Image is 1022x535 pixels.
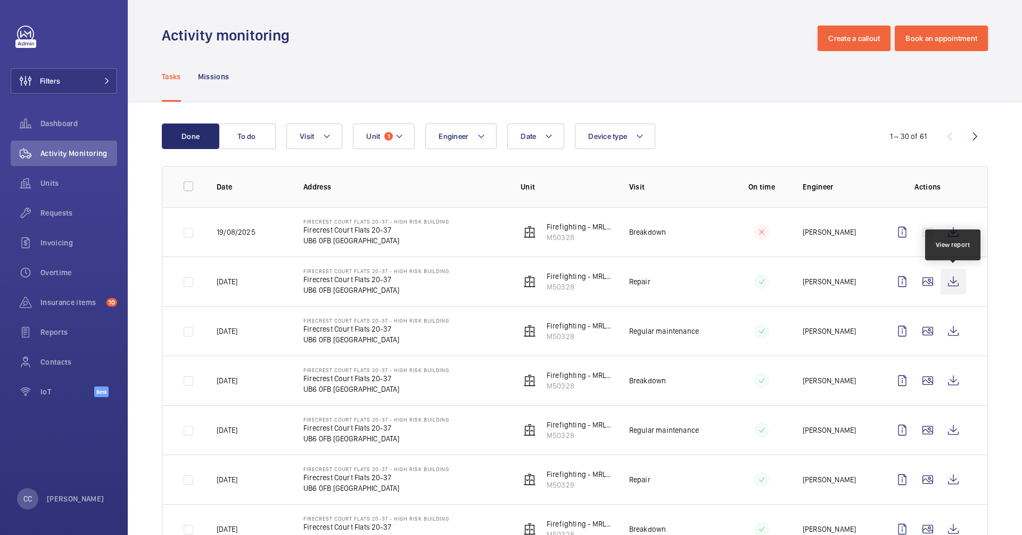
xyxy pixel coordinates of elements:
[547,430,612,441] p: M50328
[523,275,536,288] img: elevator.svg
[40,386,94,397] span: IoT
[629,227,666,237] p: Breakdown
[803,524,856,534] p: [PERSON_NAME]
[629,276,650,287] p: Repair
[40,208,117,218] span: Requests
[547,469,612,480] p: Firefighting - MRL Passenger Lift
[547,381,612,391] p: M50328
[547,282,612,292] p: M50328
[106,298,117,307] span: 10
[738,182,786,192] p: On time
[803,375,856,386] p: [PERSON_NAME]
[303,274,449,285] p: Firecrest Court Flats 20-37
[803,182,872,192] p: Engineer
[303,225,449,235] p: Firecrest Court Flats 20-37
[303,472,449,483] p: Firecrest Court Flats 20-37
[40,297,102,308] span: Insurance items
[507,124,564,149] button: Date
[384,132,393,141] span: 1
[303,235,449,246] p: UB6 0FB [GEOGRAPHIC_DATA]
[40,327,117,338] span: Reports
[803,474,856,485] p: [PERSON_NAME]
[353,124,415,149] button: Unit1
[303,423,449,433] p: Firecrest Court Flats 20-37
[303,416,449,423] p: Firecrest Court Flats 20-37 - High Risk Building
[303,218,449,225] p: Firecrest Court Flats 20-37 - High Risk Building
[803,425,856,435] p: [PERSON_NAME]
[217,276,237,287] p: [DATE]
[547,221,612,232] p: Firefighting - MRL Passenger Lift
[803,227,856,237] p: [PERSON_NAME]
[218,124,276,149] button: To do
[889,182,966,192] p: Actions
[303,324,449,334] p: Firecrest Court Flats 20-37
[629,326,699,336] p: Regular maintenance
[40,148,117,159] span: Activity Monitoring
[303,515,449,522] p: Firecrest Court Flats 20-37 - High Risk Building
[366,132,380,141] span: Unit
[629,425,699,435] p: Regular maintenance
[40,76,60,86] span: Filters
[303,268,449,274] p: Firecrest Court Flats 20-37 - High Risk Building
[890,131,927,142] div: 1 – 30 of 61
[40,118,117,129] span: Dashboard
[40,357,117,367] span: Contacts
[217,474,237,485] p: [DATE]
[303,285,449,295] p: UB6 0FB [GEOGRAPHIC_DATA]
[162,26,296,45] h1: Activity monitoring
[547,331,612,342] p: M50328
[217,375,237,386] p: [DATE]
[162,71,181,82] p: Tasks
[629,375,666,386] p: Breakdown
[303,182,504,192] p: Address
[521,132,536,141] span: Date
[803,326,856,336] p: [PERSON_NAME]
[217,227,256,237] p: 19/08/2025
[523,473,536,486] img: elevator.svg
[40,237,117,248] span: Invoicing
[936,240,970,250] div: View report
[40,178,117,188] span: Units
[303,466,449,472] p: Firecrest Court Flats 20-37 - High Risk Building
[94,386,109,397] span: Beta
[547,419,612,430] p: Firefighting - MRL Passenger Lift
[547,320,612,331] p: Firefighting - MRL Passenger Lift
[303,317,449,324] p: Firecrest Court Flats 20-37 - High Risk Building
[303,334,449,345] p: UB6 0FB [GEOGRAPHIC_DATA]
[629,474,650,485] p: Repair
[11,68,117,94] button: Filters
[303,433,449,444] p: UB6 0FB [GEOGRAPHIC_DATA]
[47,493,104,504] p: [PERSON_NAME]
[629,182,721,192] p: Visit
[40,267,117,278] span: Overtime
[303,483,449,493] p: UB6 0FB [GEOGRAPHIC_DATA]
[23,493,32,504] p: CC
[162,124,219,149] button: Done
[547,271,612,282] p: Firefighting - MRL Passenger Lift
[217,425,237,435] p: [DATE]
[523,325,536,338] img: elevator.svg
[895,26,988,51] button: Book an appointment
[547,480,612,490] p: M50328
[303,367,449,373] p: Firecrest Court Flats 20-37 - High Risk Building
[439,132,468,141] span: Engineer
[575,124,655,149] button: Device type
[217,182,286,192] p: Date
[523,424,536,437] img: elevator.svg
[217,524,237,534] p: [DATE]
[547,518,612,529] p: Firefighting - MRL Passenger Lift
[629,524,666,534] p: Breakdown
[803,276,856,287] p: [PERSON_NAME]
[523,226,536,238] img: elevator.svg
[303,373,449,384] p: Firecrest Court Flats 20-37
[198,71,229,82] p: Missions
[523,374,536,387] img: elevator.svg
[547,370,612,381] p: Firefighting - MRL Passenger Lift
[521,182,612,192] p: Unit
[425,124,497,149] button: Engineer
[300,132,314,141] span: Visit
[818,26,891,51] button: Create a callout
[286,124,342,149] button: Visit
[303,522,449,532] p: Firecrest Court Flats 20-37
[547,232,612,243] p: M50328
